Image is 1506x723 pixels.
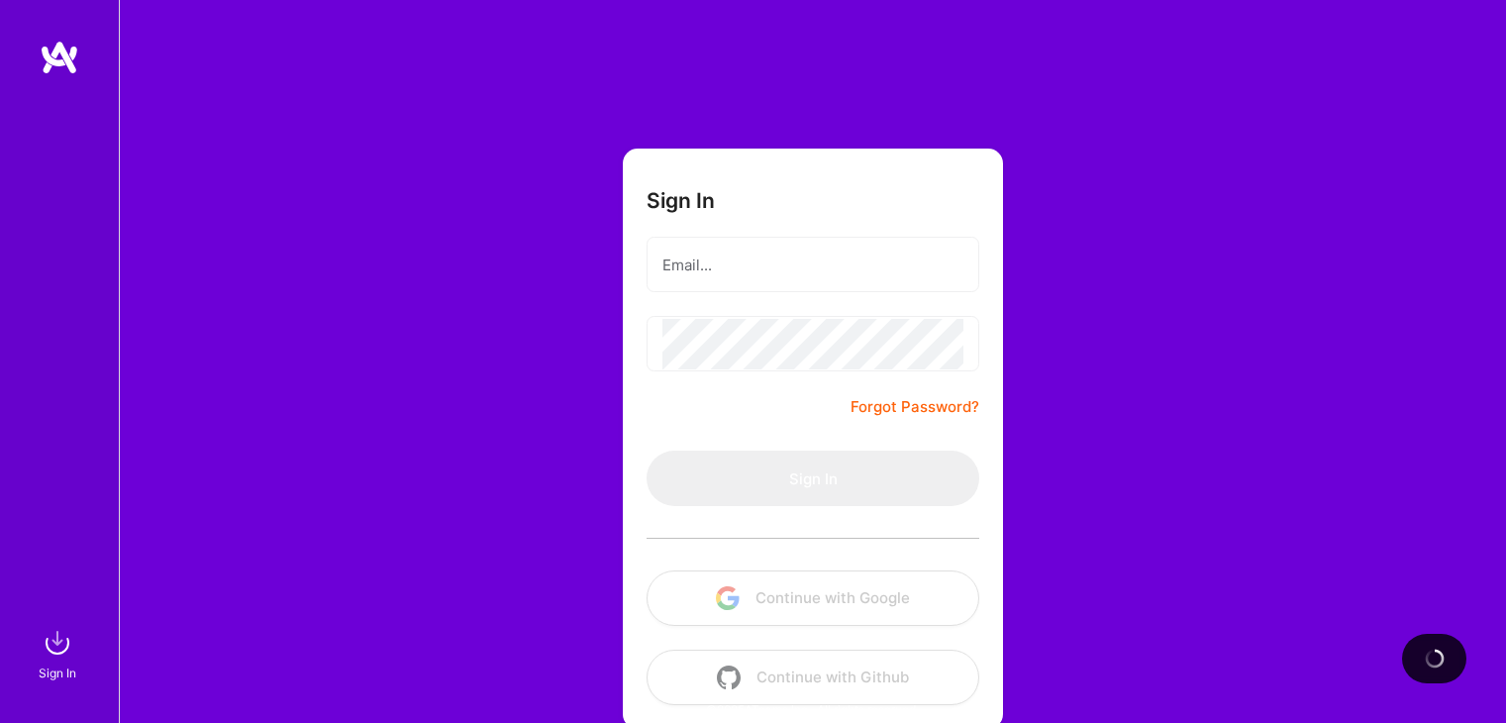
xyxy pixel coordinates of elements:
input: Email... [662,240,963,290]
a: sign inSign In [42,623,77,683]
img: icon [717,666,741,689]
div: Sign In [39,663,76,683]
button: Continue with Google [647,570,979,626]
img: loading [1421,645,1449,672]
a: Forgot Password? [851,395,979,419]
img: sign in [38,623,77,663]
img: logo [40,40,79,75]
button: Continue with Github [647,650,979,705]
img: icon [716,586,740,610]
button: Sign In [647,451,979,506]
h3: Sign In [647,188,715,213]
